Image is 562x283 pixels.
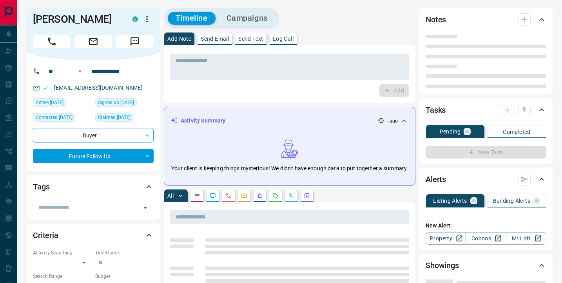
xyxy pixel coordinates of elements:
div: Future Follow Up [33,149,154,163]
p: All [167,193,174,198]
svg: Email Valid [43,85,49,91]
div: Sat Dec 09 2023 [33,98,91,109]
svg: Listing Alerts [257,193,263,199]
div: Tags [33,177,154,196]
p: -- ago [386,117,398,124]
svg: Emails [241,193,247,199]
a: Property [426,232,466,245]
button: Open [75,67,85,76]
div: Buyer [33,128,154,142]
div: condos.ca [132,16,138,22]
div: Notes [426,10,546,29]
p: Your client is keeping things mysterious! We didn't have enough data to put together a summary. [171,164,408,173]
div: Tasks [426,101,546,119]
svg: Lead Browsing Activity [210,193,216,199]
p: Send Text [238,36,263,41]
p: Activity Summary [181,117,225,125]
p: New Alert: [426,222,546,230]
svg: Requests [272,193,279,199]
h2: Tasks [426,104,446,116]
a: Condos [466,232,506,245]
button: Timeline [168,12,216,25]
span: Contacted [DATE] [36,114,73,121]
span: Signed up [DATE] [98,99,134,106]
button: Open [140,202,151,213]
span: Message [116,35,154,48]
p: Log Call [273,36,294,41]
span: Claimed [DATE] [98,114,131,121]
p: Budget: [95,273,154,280]
h2: Criteria [33,229,58,242]
svg: Agent Actions [304,193,310,199]
p: Completed [503,129,531,135]
h2: Tags [33,180,49,193]
p: Search Range: [33,273,91,280]
p: Add Note [167,36,191,41]
p: Pending [440,129,461,134]
svg: Notes [194,193,200,199]
p: Building Alerts [493,198,530,204]
div: Criteria [33,226,154,245]
svg: Opportunities [288,193,294,199]
div: Showings [426,256,546,275]
a: Mr.Loft [506,232,546,245]
p: Listing Alerts [433,198,467,204]
div: Fri Dec 08 2023 [95,98,154,109]
h2: Notes [426,13,446,26]
a: [EMAIL_ADDRESS][DOMAIN_NAME] [54,85,143,91]
h2: Alerts [426,173,446,186]
div: Activity Summary-- ago [170,114,409,128]
p: Actively Searching: [33,249,91,256]
span: Active [DATE] [36,99,63,106]
h1: [PERSON_NAME] [33,13,121,25]
button: Campaigns [219,12,276,25]
h2: Showings [426,259,459,272]
span: Email [74,35,112,48]
p: Timeframe: [95,249,154,256]
div: Alerts [426,170,546,189]
div: Thu Jul 31 2025 [33,113,91,124]
p: Send Email [201,36,229,41]
div: Fri Dec 08 2023 [95,113,154,124]
span: Call [33,35,71,48]
svg: Calls [225,193,232,199]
